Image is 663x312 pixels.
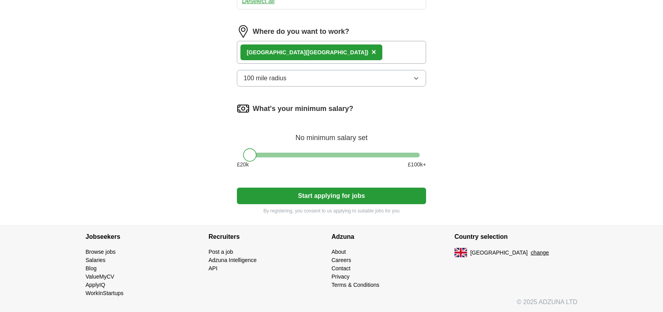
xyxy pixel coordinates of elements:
span: £ 100 k+ [408,161,426,169]
a: API [209,265,218,271]
span: £ 20 k [237,161,249,169]
a: WorkInStartups [86,290,123,296]
button: change [531,249,549,257]
a: ValueMyCV [86,273,114,280]
span: 100 mile radius [244,74,287,83]
div: No minimum salary set [237,124,426,143]
img: UK flag [454,248,467,257]
p: By registering, you consent to us applying to suitable jobs for you [237,207,426,214]
a: Contact [331,265,350,271]
a: Browse jobs [86,249,115,255]
a: Salaries [86,257,106,263]
span: [GEOGRAPHIC_DATA] [470,249,528,257]
img: salary.png [237,102,250,115]
a: Post a job [209,249,233,255]
div: [GEOGRAPHIC_DATA] [247,48,369,57]
h4: Country selection [454,226,577,248]
a: Blog [86,265,97,271]
img: location.png [237,25,250,38]
button: 100 mile radius [237,70,426,87]
button: Start applying for jobs [237,188,426,204]
span: × [372,48,376,56]
a: Terms & Conditions [331,282,379,288]
label: Where do you want to work? [253,26,349,37]
a: Careers [331,257,351,263]
a: About [331,249,346,255]
span: ([GEOGRAPHIC_DATA]) [306,49,369,55]
label: What's your minimum salary? [253,103,353,114]
button: × [372,46,376,58]
a: ApplyIQ [86,282,105,288]
a: Adzuna Intelligence [209,257,257,263]
a: Privacy [331,273,350,280]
